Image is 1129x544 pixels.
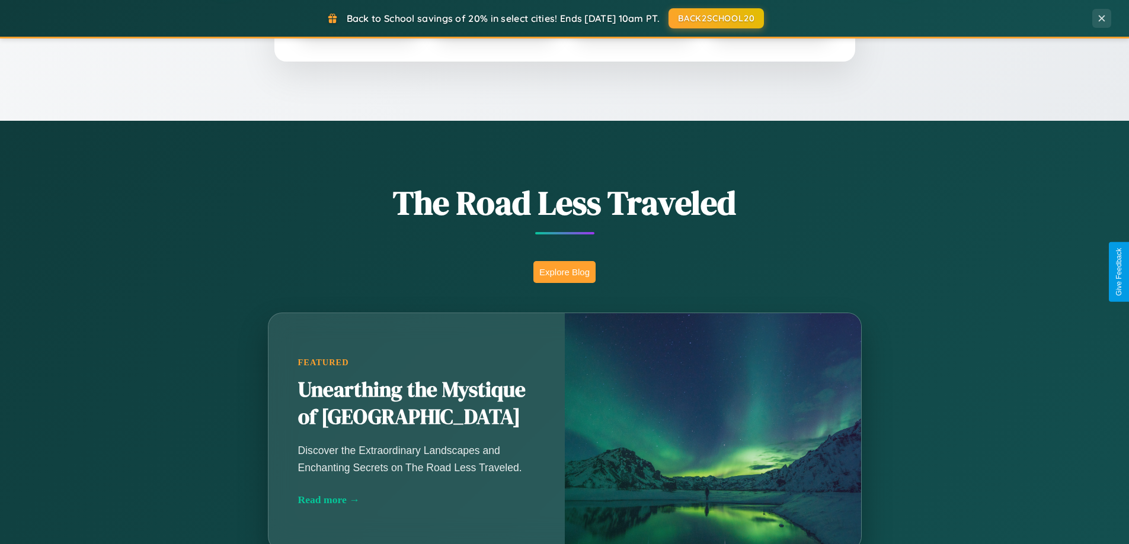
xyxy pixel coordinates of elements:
[347,12,660,24] span: Back to School savings of 20% in select cities! Ends [DATE] 10am PT.
[298,442,535,475] p: Discover the Extraordinary Landscapes and Enchanting Secrets on The Road Less Traveled.
[1115,248,1123,296] div: Give Feedback
[669,8,764,28] button: BACK2SCHOOL20
[533,261,596,283] button: Explore Blog
[209,180,920,226] h1: The Road Less Traveled
[298,358,535,368] div: Featured
[298,494,535,506] div: Read more →
[298,376,535,431] h2: Unearthing the Mystique of [GEOGRAPHIC_DATA]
